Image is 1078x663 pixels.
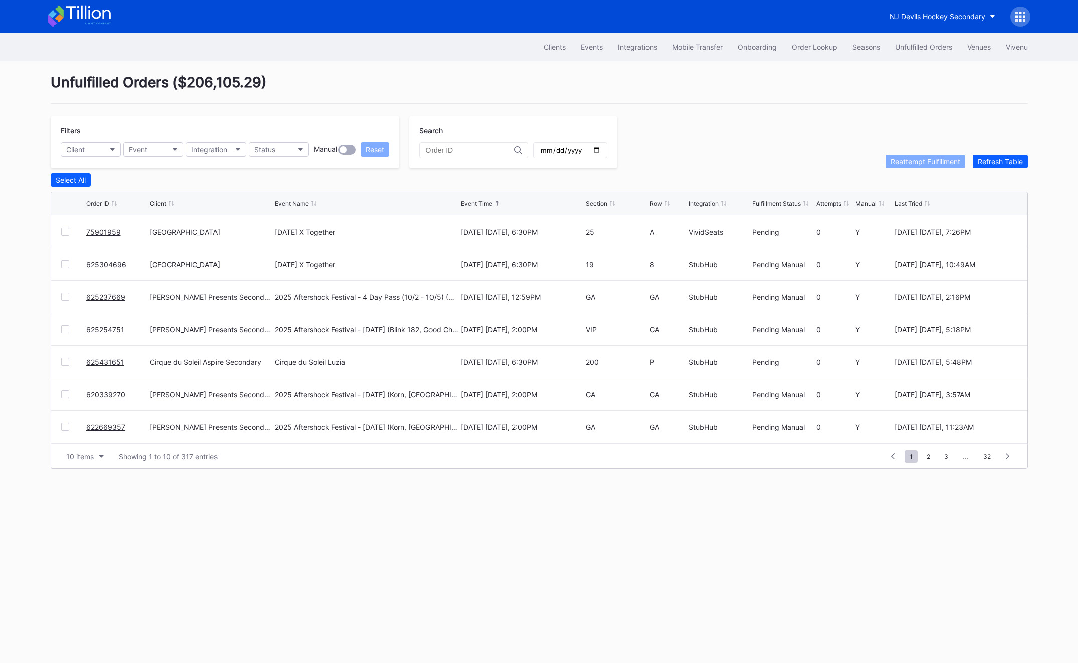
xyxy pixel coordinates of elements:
div: [DATE] [DATE], 5:18PM [895,325,1017,334]
div: A [650,228,686,236]
a: 625304696 [86,260,126,269]
div: [DATE] [DATE], 6:30PM [461,228,583,236]
div: Showing 1 to 10 of 317 entries [119,452,218,461]
div: GA [650,325,686,334]
div: Client [150,200,166,207]
div: Status [254,145,275,154]
div: Cirque du Soleil Aspire Secondary [150,358,272,366]
div: VividSeats [689,228,750,236]
span: 32 [978,450,996,463]
div: 0 [816,358,853,366]
div: [DATE] [DATE], 5:48PM [895,358,1017,366]
div: Select All [56,176,86,184]
div: 0 [816,293,853,301]
div: GA [586,293,647,301]
div: 200 [586,358,647,366]
div: Y [855,325,892,334]
a: 622669357 [86,423,125,431]
div: Cirque du Soleil Luzia [275,358,345,366]
button: Client [61,142,121,157]
div: [GEOGRAPHIC_DATA] [150,228,272,236]
div: VIP [586,325,647,334]
div: [DATE] [DATE], 6:30PM [461,260,583,269]
div: Row [650,200,662,207]
div: Manual [855,200,877,207]
div: Unfulfilled Orders [895,43,952,51]
div: Y [855,293,892,301]
div: Y [855,390,892,399]
div: 0 [816,325,853,334]
div: Search [419,126,607,135]
div: Filters [61,126,389,135]
div: 0 [816,228,853,236]
button: 10 items [61,450,109,463]
div: [PERSON_NAME] Presents Secondary [150,293,272,301]
div: StubHub [689,358,750,366]
div: Event Time [461,200,492,207]
div: [PERSON_NAME] Presents Secondary [150,423,272,431]
div: Refresh Table [978,157,1023,166]
div: Order ID [86,200,109,207]
div: Seasons [852,43,880,51]
div: [DATE] [DATE], 7:26PM [895,228,1017,236]
input: Order ID [426,146,514,154]
div: Manual [314,145,337,155]
div: 0 [816,260,853,269]
div: StubHub [689,293,750,301]
div: [DATE] X Together [275,228,335,236]
div: 2025 Aftershock Festival - [DATE] (Blink 182, Good Charlotte, All Time Low, All American Rejects) [275,325,458,334]
div: Reset [366,145,384,154]
div: [PERSON_NAME] Presents Secondary [150,390,272,399]
div: Pending Manual [752,293,813,301]
div: Pending Manual [752,325,813,334]
div: [DATE] X Together [275,260,335,269]
div: Pending [752,228,813,236]
div: [PERSON_NAME] Presents Secondary [150,325,272,334]
div: StubHub [689,325,750,334]
button: Onboarding [730,38,784,56]
div: StubHub [689,260,750,269]
div: 0 [816,423,853,431]
div: 25 [586,228,647,236]
div: Venues [967,43,991,51]
div: [DATE] [DATE], 2:00PM [461,390,583,399]
div: Onboarding [738,43,777,51]
div: P [650,358,686,366]
div: [DATE] [DATE], 2:00PM [461,423,583,431]
div: Integrations [618,43,657,51]
div: GA [586,423,647,431]
div: 2025 Aftershock Festival - [DATE] (Korn, [GEOGRAPHIC_DATA], Gojira, Three Days Grace) [275,423,458,431]
div: Y [855,358,892,366]
div: 2025 Aftershock Festival - 4 Day Pass (10/2 - 10/5) (Blink 182, Deftones, Korn, Bring Me The Hori... [275,293,458,301]
div: ... [955,452,976,461]
button: NJ Devils Hockey Secondary [882,7,1003,26]
div: 10 items [66,452,94,461]
button: Clients [536,38,573,56]
span: 3 [939,450,953,463]
a: 625254751 [86,325,124,334]
div: Vivenu [1006,43,1028,51]
div: Reattempt Fulfillment [891,157,960,166]
div: Unfulfilled Orders ( $206,105.29 ) [51,74,1028,104]
div: [DATE] [DATE], 11:23AM [895,423,1017,431]
div: [GEOGRAPHIC_DATA] [150,260,272,269]
div: [DATE] [DATE], 2:16PM [895,293,1017,301]
div: Section [586,200,607,207]
div: GA [650,390,686,399]
div: Clients [544,43,566,51]
div: Event Name [275,200,309,207]
div: Integration [689,200,719,207]
div: [DATE] [DATE], 6:30PM [461,358,583,366]
a: Unfulfilled Orders [888,38,960,56]
div: Event [129,145,147,154]
div: 19 [586,260,647,269]
div: Y [855,260,892,269]
a: 620339270 [86,390,125,399]
div: Y [855,423,892,431]
a: Mobile Transfer [665,38,730,56]
a: Order Lookup [784,38,845,56]
button: Vivenu [998,38,1035,56]
div: 0 [816,390,853,399]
